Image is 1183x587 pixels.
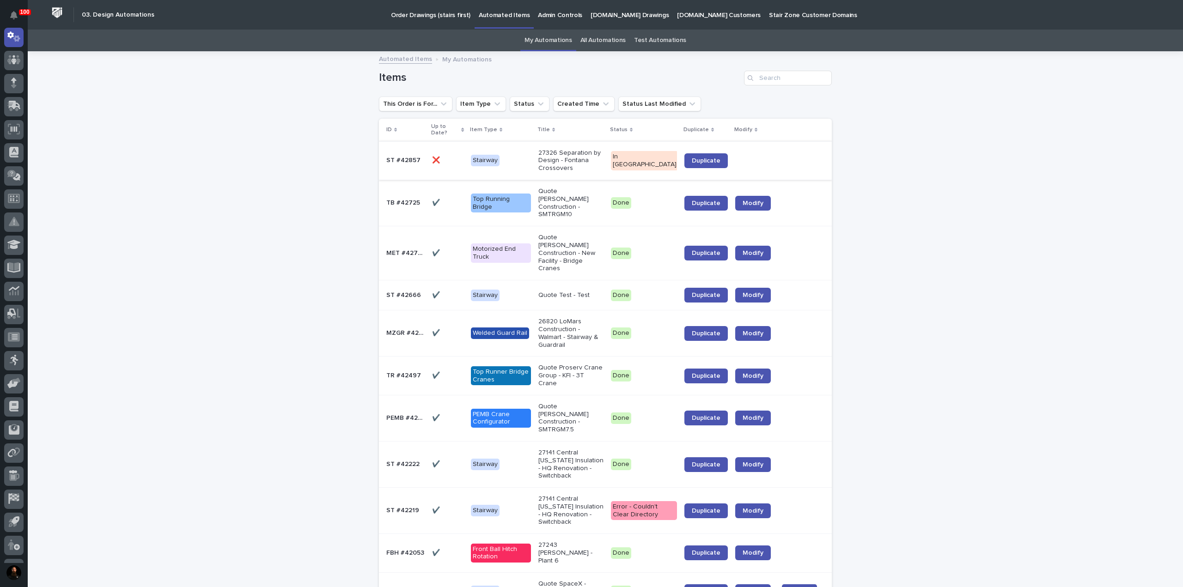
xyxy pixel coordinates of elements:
[471,409,531,428] div: PEMB Crane Configurator
[611,197,631,209] div: Done
[611,327,631,339] div: Done
[379,488,832,534] tr: ST #42219ST #42219 ✔️✔️ Stairway27141 Central [US_STATE] Insulation - HQ Renovation - SwitchbackE...
[379,534,832,572] tr: FBH #42053FBH #42053 ✔️✔️ Front Ball Hitch Rotation27243 [PERSON_NAME] - Plant 6DoneDuplicateModify
[684,457,728,472] a: Duplicate
[471,505,500,516] div: Stairway
[683,125,709,135] p: Duplicate
[431,121,459,139] p: Up to Date?
[692,250,720,256] span: Duplicate
[432,248,442,257] p: ✔️
[735,326,771,341] a: Modify
[684,369,728,383] a: Duplicate
[684,503,728,518] a: Duplicate
[432,459,442,468] p: ✔️
[618,97,701,111] button: Status Last Modified
[692,461,720,468] span: Duplicate
[470,125,497,135] p: Item Type
[611,370,631,381] div: Done
[379,226,832,280] tr: MET #42714MET #42714 ✔️✔️ Motorized End TruckQuote [PERSON_NAME] Construction - New Facility - Br...
[538,364,604,387] p: Quote Proserv Crane Group - KFI - 3T Crane
[471,243,531,263] div: Motorized End Truck
[12,11,24,26] div: Notifications100
[538,234,604,272] p: Quote [PERSON_NAME] Construction - New Facility - Bridge Cranes
[684,246,728,260] a: Duplicate
[743,550,763,556] span: Modify
[49,4,66,21] img: Workspace Logo
[432,155,442,164] p: ❌
[471,290,500,301] div: Stairway
[692,200,720,206] span: Duplicate
[684,326,728,341] a: Duplicate
[379,310,832,357] tr: MZGR #42613MZGR #42613 ✔️✔️ Welded Guard Rail26820 LoMars Construction - Walmart - Stairway & Gua...
[692,330,720,337] span: Duplicate
[743,200,763,206] span: Modify
[611,459,631,470] div: Done
[386,125,392,135] p: ID
[684,411,728,425] a: Duplicate
[379,180,832,226] tr: TB #42725TB #42725 ✔️✔️ Top Running BridgeQuote [PERSON_NAME] Construction - SMTRGM10DoneDuplicat...
[537,125,550,135] p: Title
[386,290,423,299] p: ST #42666
[734,125,752,135] p: Modify
[611,547,631,559] div: Done
[379,357,832,395] tr: TR #42497TR #42497 ✔️✔️ Top Runner Bridge CranesQuote Proserv Crane Group - KFI - 3T CraneDoneDup...
[692,157,720,164] span: Duplicate
[432,412,442,422] p: ✔️
[379,141,832,180] tr: ST #42857ST #42857 ❌❌ Stairway27326 Separation by Design - Fontana CrossoversIn [GEOGRAPHIC_DATA]...
[432,547,442,557] p: ✔️
[432,327,442,337] p: ✔️
[553,97,615,111] button: Created Time
[471,544,531,563] div: Front Ball Hitch Rotation
[538,188,604,218] p: Quote [PERSON_NAME] Construction - SMTRGM10
[386,547,426,557] p: FBH #42053
[735,503,771,518] a: Modify
[4,6,24,25] button: Notifications
[379,97,452,111] button: This Order is For...
[684,153,728,168] a: Duplicate
[611,290,631,301] div: Done
[379,441,832,487] tr: ST #42222ST #42222 ✔️✔️ Stairway27141 Central [US_STATE] Insulation - HQ Renovation - SwitchbackD...
[743,461,763,468] span: Modify
[442,54,492,64] p: My Automations
[471,459,500,470] div: Stairway
[379,53,432,64] a: Automated Items
[692,550,720,556] span: Duplicate
[743,250,763,256] span: Modify
[386,412,427,422] p: PEMB #42254
[471,327,529,339] div: Welded Guard Rail
[432,197,442,207] p: ✔️
[580,30,626,51] a: All Automations
[386,155,422,164] p: ST #42857
[634,30,686,51] a: Test Automations
[432,290,442,299] p: ✔️
[471,366,531,386] div: Top Runner Bridge Cranes
[692,508,720,514] span: Duplicate
[538,449,604,480] p: 27141 Central [US_STATE] Insulation - HQ Renovation - Switchback
[379,280,832,310] tr: ST #42666ST #42666 ✔️✔️ StairwayQuote Test - TestDoneDuplicateModify
[611,248,631,259] div: Done
[611,501,677,520] div: Error - Couldn't Clear Directory
[684,288,728,303] a: Duplicate
[510,97,549,111] button: Status
[538,318,604,349] p: 26820 LoMars Construction - Walmart - Stairway & Guardrail
[692,373,720,379] span: Duplicate
[379,71,740,85] h1: Items
[82,11,154,19] h2: 03. Design Automations
[611,412,631,424] div: Done
[386,327,427,337] p: MZGR #42613
[610,125,628,135] p: Status
[743,415,763,421] span: Modify
[692,292,720,298] span: Duplicate
[735,369,771,383] a: Modify
[538,495,604,526] p: 27141 Central [US_STATE] Insulation - HQ Renovation - Switchback
[744,71,832,85] input: Search
[611,151,678,170] div: In [GEOGRAPHIC_DATA]
[735,246,771,260] a: Modify
[432,505,442,514] p: ✔️
[743,330,763,337] span: Modify
[538,291,604,299] p: Quote Test - Test
[379,395,832,441] tr: PEMB #42254PEMB #42254 ✔️✔️ PEMB Crane ConfiguratorQuote [PERSON_NAME] Construction - SMTRGM7.5Do...
[735,411,771,425] a: Modify
[743,292,763,298] span: Modify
